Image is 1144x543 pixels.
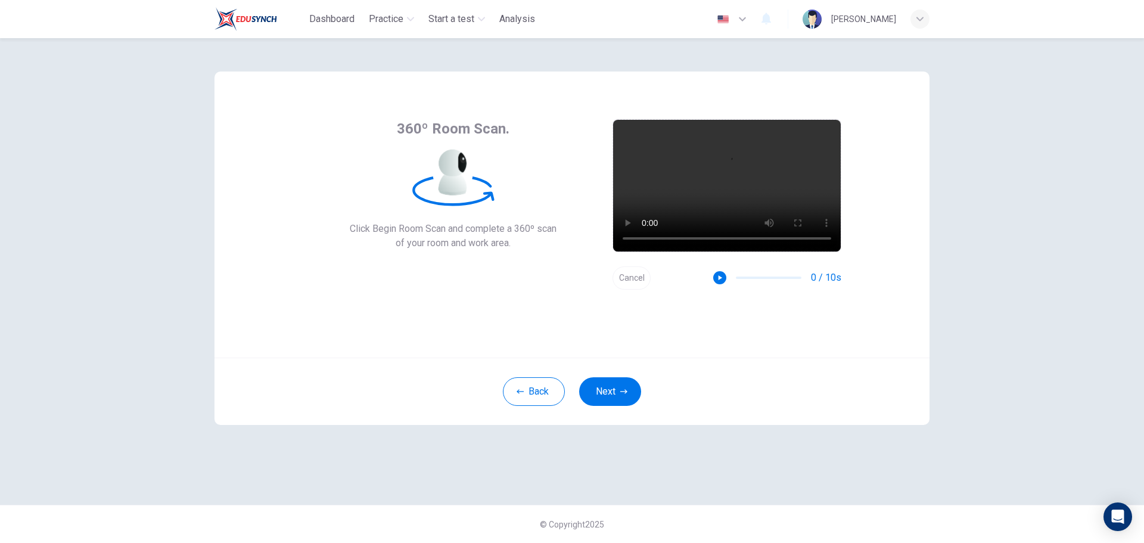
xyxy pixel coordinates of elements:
[214,7,304,31] a: Train Test logo
[716,15,730,24] img: en
[503,377,565,406] button: Back
[309,12,355,26] span: Dashboard
[495,8,540,30] button: Analysis
[214,7,277,31] img: Train Test logo
[397,119,509,138] span: 360º Room Scan.
[364,8,419,30] button: Practice
[831,12,896,26] div: [PERSON_NAME]
[803,10,822,29] img: Profile picture
[428,12,474,26] span: Start a test
[579,377,641,406] button: Next
[1103,502,1132,531] div: Open Intercom Messenger
[369,12,403,26] span: Practice
[499,12,535,26] span: Analysis
[811,271,841,285] span: 0 / 10s
[540,520,604,529] span: © Copyright 2025
[424,8,490,30] button: Start a test
[304,8,359,30] button: Dashboard
[613,266,651,290] button: Cancel
[350,222,557,236] span: Click Begin Room Scan and complete a 360º scan
[350,236,557,250] span: of your room and work area.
